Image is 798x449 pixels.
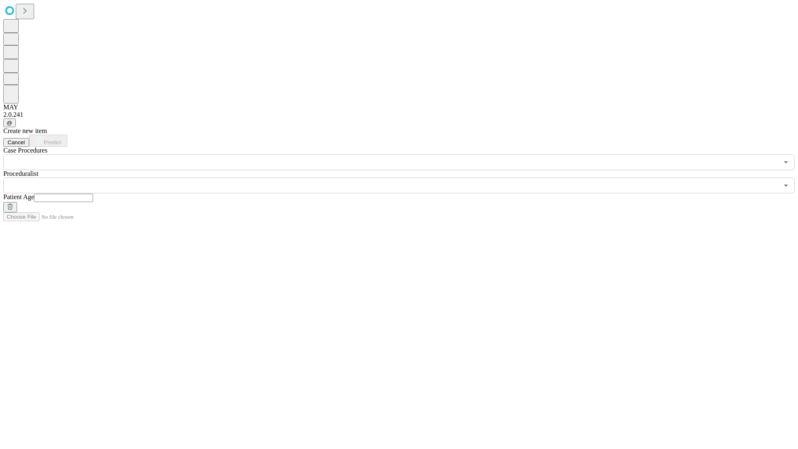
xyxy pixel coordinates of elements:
[3,193,34,200] span: Patient Age
[3,111,795,118] div: 2.0.241
[3,147,47,154] span: Scheduled Procedure
[780,156,792,168] button: Open
[780,180,792,191] button: Open
[29,135,67,147] button: Predict
[3,127,47,134] span: Create new item
[7,120,12,126] span: @
[3,118,16,127] button: @
[3,170,38,177] span: Proceduralist
[44,139,61,146] span: Predict
[3,138,29,147] button: Cancel
[7,139,25,146] span: Cancel
[3,104,795,111] div: MAY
